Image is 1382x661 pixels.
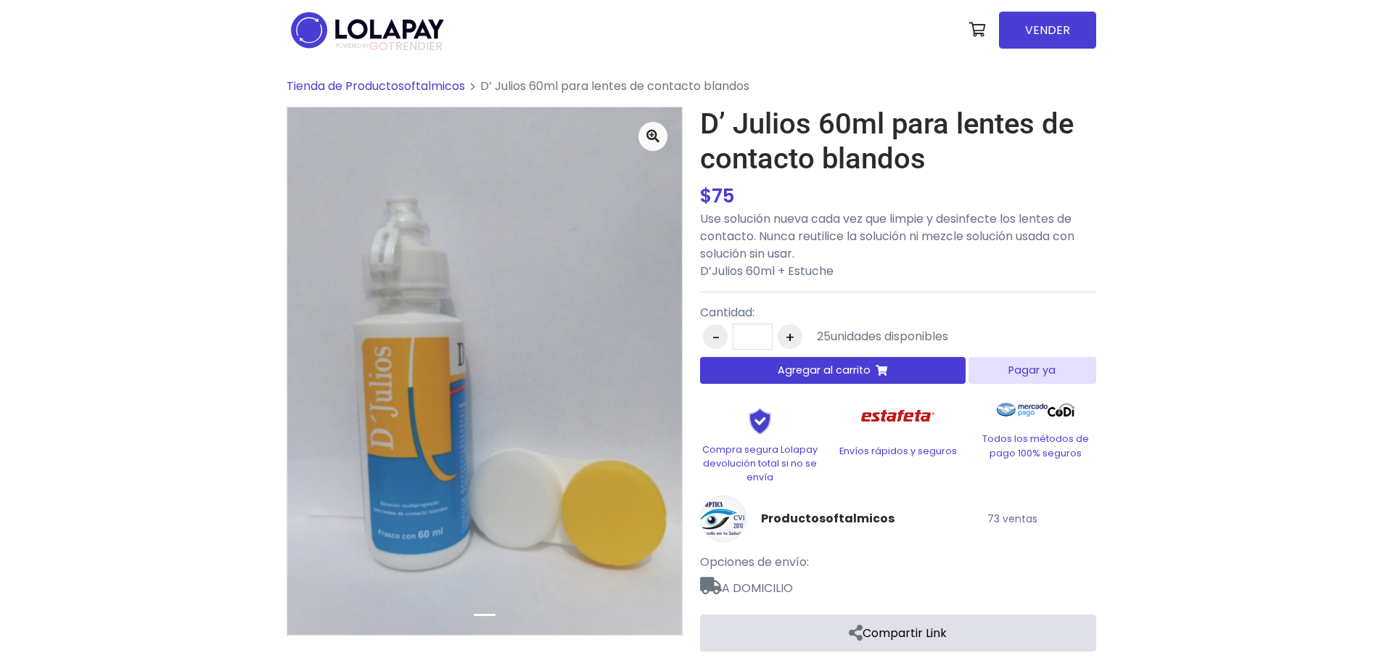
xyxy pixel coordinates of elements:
h1: D’ Julios 60ml para lentes de contacto blandos [700,107,1096,176]
span: 75 [712,183,734,209]
div: $ [700,182,1096,210]
nav: breadcrumb [287,78,1096,107]
a: VENDER [999,12,1096,49]
button: + [778,324,802,349]
button: Agregar al carrito [700,357,966,384]
div: unidades disponibles [817,328,948,345]
p: Todos los métodos de pago 100% seguros [976,432,1096,459]
img: medium_1665600676632.jpeg [287,107,682,635]
p: Compra segura Lolapay devolución total si no se envía [700,443,820,485]
p: Envíos rápidos y seguros [838,444,958,458]
a: Productosoftalmicos [761,510,894,527]
span: GO [369,38,388,54]
button: Pagar ya [968,357,1095,384]
small: 73 ventas [987,512,1037,526]
img: Productosoftalmicos [700,496,746,542]
span: A DOMICILIO [700,571,1096,597]
img: Mercado Pago Logo [997,395,1048,424]
span: Opciones de envío: [700,554,809,570]
span: 25 [817,328,831,345]
p: Cantidad: [700,304,948,321]
img: Estafeta Logo [850,395,946,437]
img: Codi Logo [1048,395,1074,424]
span: TRENDIER [336,40,443,53]
span: D’ Julios 60ml para lentes de contacto blandos [480,78,749,94]
a: Tienda de Productosoftalmicos [287,78,465,94]
span: POWERED BY [336,42,369,50]
p: Use solución nueva cada vez que limpie y desinfecte los lentes de contacto. Nunca reutilice la so... [700,210,1096,280]
img: Shield [724,407,797,435]
img: logo [287,7,448,53]
button: - [703,324,728,349]
span: Agregar al carrito [778,363,871,378]
a: Compartir Link [700,615,1096,652]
